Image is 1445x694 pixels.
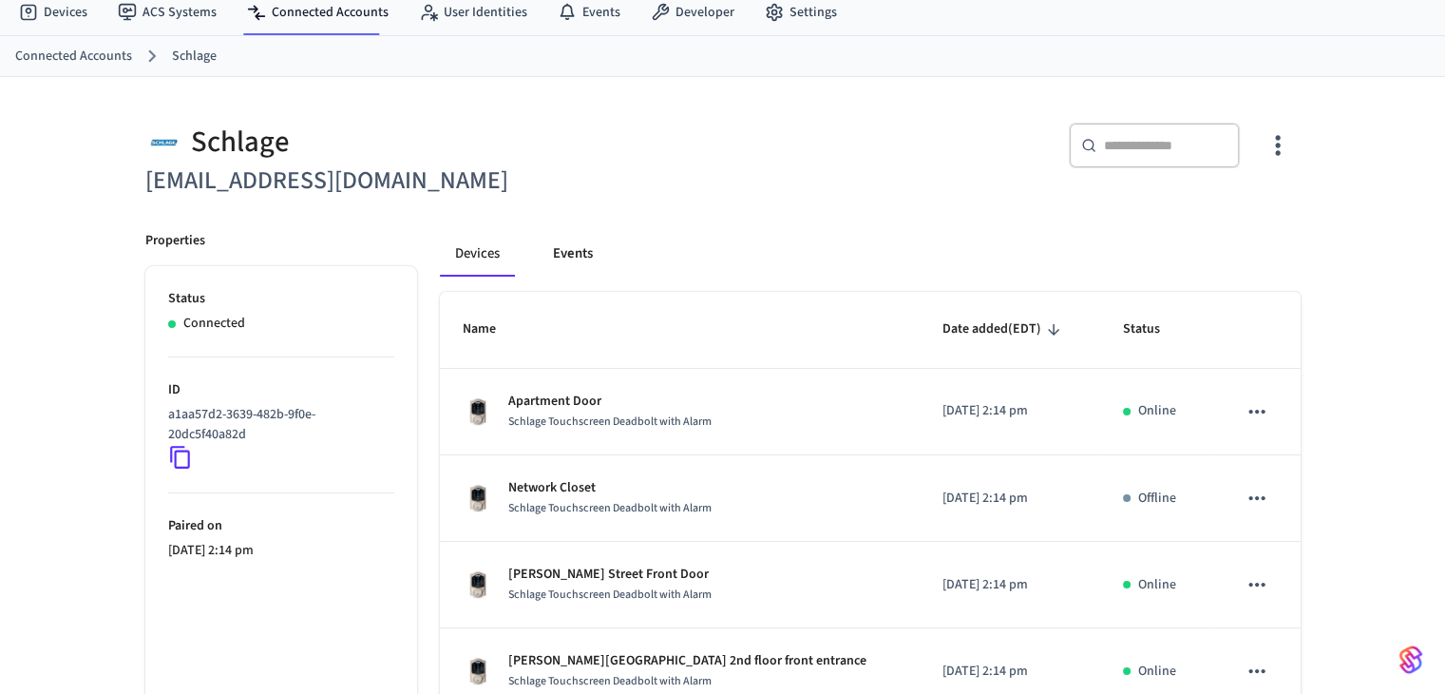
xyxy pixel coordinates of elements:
[145,123,712,162] div: Schlage
[168,380,394,400] p: ID
[942,315,1066,344] span: Date added(EDT)
[942,489,1077,509] p: [DATE] 2:14 pm
[538,231,608,277] button: Events
[463,483,493,513] img: Schlage Sense Smart Deadbolt with Camelot Trim, Front
[463,569,493,600] img: Schlage Sense Smart Deadbolt with Camelot Trim, Front
[168,289,394,309] p: Status
[1399,645,1422,675] img: SeamLogoGradient.69752ec5.svg
[508,651,866,671] p: [PERSON_NAME][GEOGRAPHIC_DATA] 2nd floor front entrance
[463,656,493,686] img: Schlage Sense Smart Deadbolt with Camelot Trim, Front
[145,123,183,162] img: Schlage Logo, Square
[1138,401,1176,421] p: Online
[942,575,1077,595] p: [DATE] 2:14 pm
[463,315,521,344] span: Name
[168,541,394,561] p: [DATE] 2:14 pm
[145,162,712,201] h6: [EMAIL_ADDRESS][DOMAIN_NAME]
[172,47,217,67] a: Schlage
[508,587,712,603] span: Schlage Touchscreen Deadbolt with Alarm
[508,414,712,430] span: Schlage Touchscreen Deadbolt with Alarm
[508,673,712,689] span: Schlage Touchscreen Deadbolt with Alarm
[508,565,712,585] p: [PERSON_NAME] Street Front Door
[508,478,712,498] p: Network Closet
[942,401,1077,421] p: [DATE] 2:14 pm
[183,314,245,334] p: Connected
[1138,489,1176,509] p: Offline
[508,392,712,412] p: Apartment Door
[1138,575,1176,595] p: Online
[1138,662,1176,682] p: Online
[145,231,205,251] p: Properties
[440,231,1301,277] div: connected account tabs
[168,516,394,536] p: Paired on
[15,47,132,67] a: Connected Accounts
[942,662,1077,682] p: [DATE] 2:14 pm
[168,405,387,445] p: a1aa57d2-3639-482b-9f0e-20dc5f40a82d
[508,500,712,516] span: Schlage Touchscreen Deadbolt with Alarm
[440,231,515,277] button: Devices
[463,396,493,427] img: Schlage Sense Smart Deadbolt with Camelot Trim, Front
[1123,315,1185,344] span: Status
